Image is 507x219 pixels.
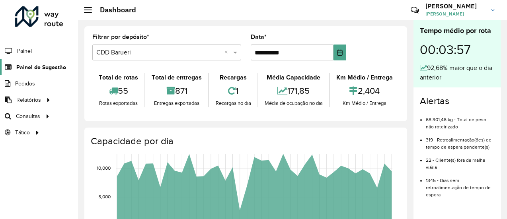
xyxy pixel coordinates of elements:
div: 171,85 [260,82,327,99]
li: 22 - Cliente(s) fora da malha viária [426,151,495,171]
label: Data [251,32,267,42]
text: 5,000 [98,194,111,200]
h2: Dashboard [92,6,136,14]
li: 68.301,46 kg - Total de peso não roteirizado [426,110,495,130]
div: Rotas exportadas [94,99,142,107]
span: Clear all [224,48,231,57]
div: 1 [211,82,255,99]
li: 1345 - Dias sem retroalimentação de tempo de espera [426,171,495,198]
div: Km Médio / Entrega [332,73,397,82]
div: 92,68% maior que o dia anterior [420,63,495,82]
div: Recargas no dia [211,99,255,107]
div: Média de ocupação no dia [260,99,327,107]
span: Relatórios [16,96,41,104]
button: Choose Date [333,45,346,60]
div: 871 [147,82,206,99]
label: Filtrar por depósito [92,32,149,42]
div: Recargas [211,73,255,82]
a: Contato Rápido [406,2,423,19]
div: Tempo médio por rota [420,25,495,36]
h4: Capacidade por dia [91,136,399,147]
span: Consultas [16,112,40,120]
span: Painel [17,47,32,55]
div: Km Médio / Entrega [332,99,397,107]
text: 10,000 [97,165,111,171]
div: Entregas exportadas [147,99,206,107]
div: Total de rotas [94,73,142,82]
span: Painel de Sugestão [16,63,66,72]
h4: Alertas [420,95,495,107]
div: 55 [94,82,142,99]
div: 00:03:57 [420,36,495,63]
span: Tático [15,128,30,137]
div: 2,404 [332,82,397,99]
span: [PERSON_NAME] [425,10,485,17]
h3: [PERSON_NAME] [425,2,485,10]
div: Média Capacidade [260,73,327,82]
li: 319 - Retroalimentação(ões) de tempo de espera pendente(s) [426,130,495,151]
span: Pedidos [15,79,35,88]
div: Total de entregas [147,73,206,82]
